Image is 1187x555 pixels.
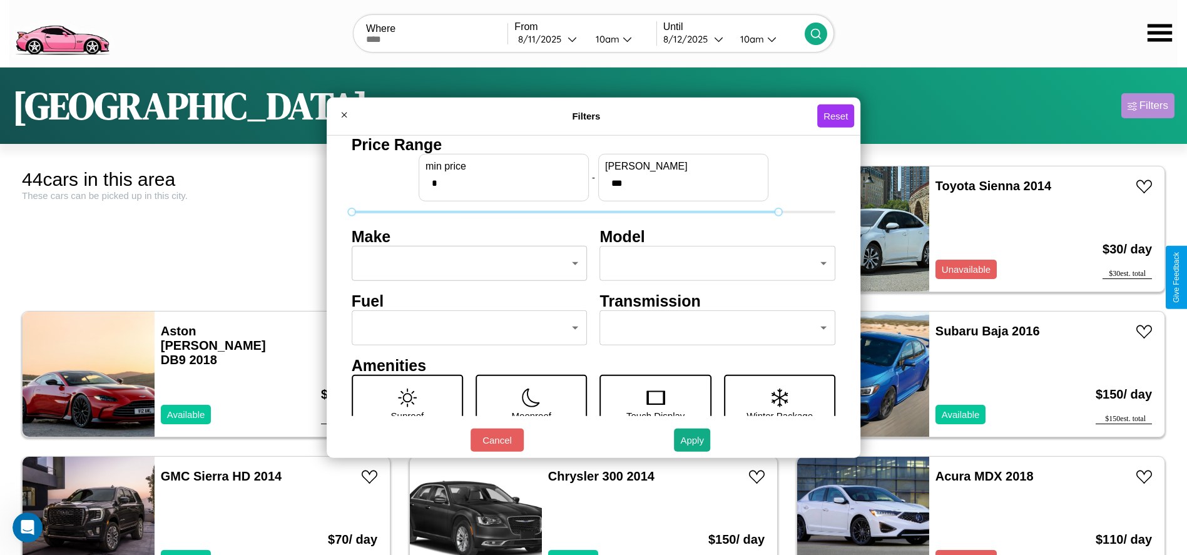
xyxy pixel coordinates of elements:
div: 10am [734,33,767,45]
label: Until [663,21,805,33]
button: Filters [1121,93,1174,118]
a: Subaru Baja 2016 [935,324,1040,338]
div: 44 cars in this area [22,169,390,190]
p: Touch Display [626,407,685,424]
a: GMC Sierra HD 2014 [161,469,282,483]
a: Acura MDX 2018 [935,469,1034,483]
p: Sunroof [391,407,424,424]
div: $ 30 est. total [1103,269,1152,279]
h3: $ 200 / day [321,375,377,414]
button: 8/11/2025 [514,33,585,46]
p: Winter Package [746,407,813,424]
img: logo [9,6,115,58]
h4: Price Range [352,135,836,153]
button: 10am [730,33,805,46]
p: Available [942,406,980,423]
p: Available [167,406,205,423]
label: Where [366,23,507,34]
label: From [514,21,656,33]
h4: Fuel [352,292,588,310]
button: Reset [817,104,854,128]
h4: Make [352,227,588,245]
h4: Filters [355,111,817,121]
div: $ 150 est. total [1096,414,1152,424]
h3: $ 150 / day [1096,375,1152,414]
a: Aston [PERSON_NAME] DB9 2018 [161,324,266,367]
button: Apply [674,429,710,452]
button: 10am [586,33,656,46]
div: Give Feedback [1172,252,1181,303]
a: Toyota Sienna 2014 [935,179,1051,193]
a: Chrysler 300 2014 [548,469,655,483]
div: Filters [1139,99,1168,112]
h4: Transmission [600,292,836,310]
p: Unavailable [942,261,991,278]
p: - [592,169,595,186]
button: Cancel [471,429,524,452]
iframe: Intercom live chat [13,512,43,542]
label: min price [425,160,582,171]
h4: Amenities [352,356,836,374]
h1: [GEOGRAPHIC_DATA] [13,80,368,131]
div: 8 / 12 / 2025 [663,33,714,45]
p: Moonroof [512,407,551,424]
div: These cars can be picked up in this city. [22,190,390,201]
div: 10am [589,33,623,45]
div: $ 200 est. total [321,414,377,424]
h3: $ 30 / day [1103,230,1152,269]
h4: Model [600,227,836,245]
label: [PERSON_NAME] [605,160,762,171]
div: 8 / 11 / 2025 [518,33,568,45]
